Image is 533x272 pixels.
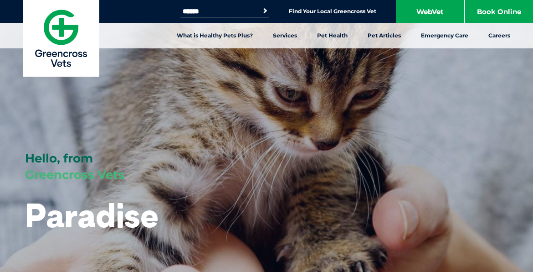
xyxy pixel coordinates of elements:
button: Search [261,6,270,16]
a: Pet Articles [358,23,411,48]
a: Careers [478,23,520,48]
a: What is Healthy Pets Plus? [167,23,263,48]
a: Pet Health [307,23,358,48]
a: Find Your Local Greencross Vet [289,8,376,15]
span: Greencross Vets [25,167,124,182]
a: Services [263,23,307,48]
h1: Paradise [25,197,159,233]
a: Emergency Care [411,23,478,48]
span: Hello, from [25,151,93,166]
